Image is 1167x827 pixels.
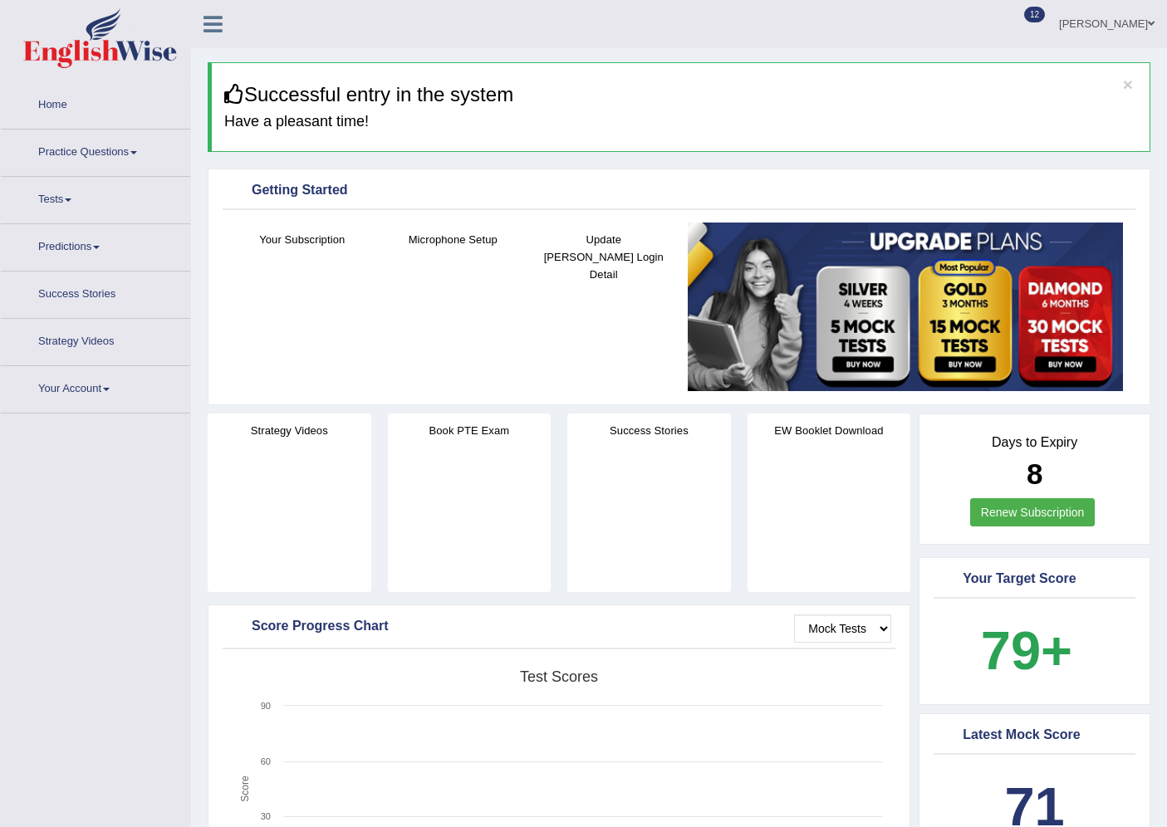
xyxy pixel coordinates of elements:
img: small5.jpg [688,223,1124,391]
b: 8 [1027,458,1042,490]
div: Getting Started [227,179,1131,203]
h4: Your Subscription [235,231,370,248]
div: Score Progress Chart [227,614,891,639]
a: Success Stories [1,272,190,313]
h4: Days to Expiry [938,435,1131,450]
span: 12 [1024,7,1045,22]
tspan: Test scores [520,668,598,685]
a: Home [1,82,190,124]
div: Latest Mock Score [938,723,1131,748]
a: Practice Questions [1,130,190,171]
a: Your Account [1,366,190,408]
div: Your Target Score [938,567,1131,592]
b: 79+ [981,620,1072,681]
a: Renew Subscription [970,498,1096,526]
h4: Strategy Videos [208,422,371,439]
a: Predictions [1,224,190,266]
h3: Successful entry in the system [224,84,1137,105]
text: 60 [261,756,271,766]
a: Strategy Videos [1,319,190,360]
h4: Book PTE Exam [388,422,552,439]
tspan: Score [239,776,251,802]
a: Tests [1,177,190,218]
h4: Update [PERSON_NAME] Login Detail [537,231,671,283]
h4: Microphone Setup [386,231,521,248]
h4: EW Booklet Download [748,422,911,439]
text: 30 [261,811,271,821]
text: 90 [261,701,271,711]
h4: Have a pleasant time! [224,114,1137,130]
button: × [1123,76,1133,93]
h4: Success Stories [567,422,731,439]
